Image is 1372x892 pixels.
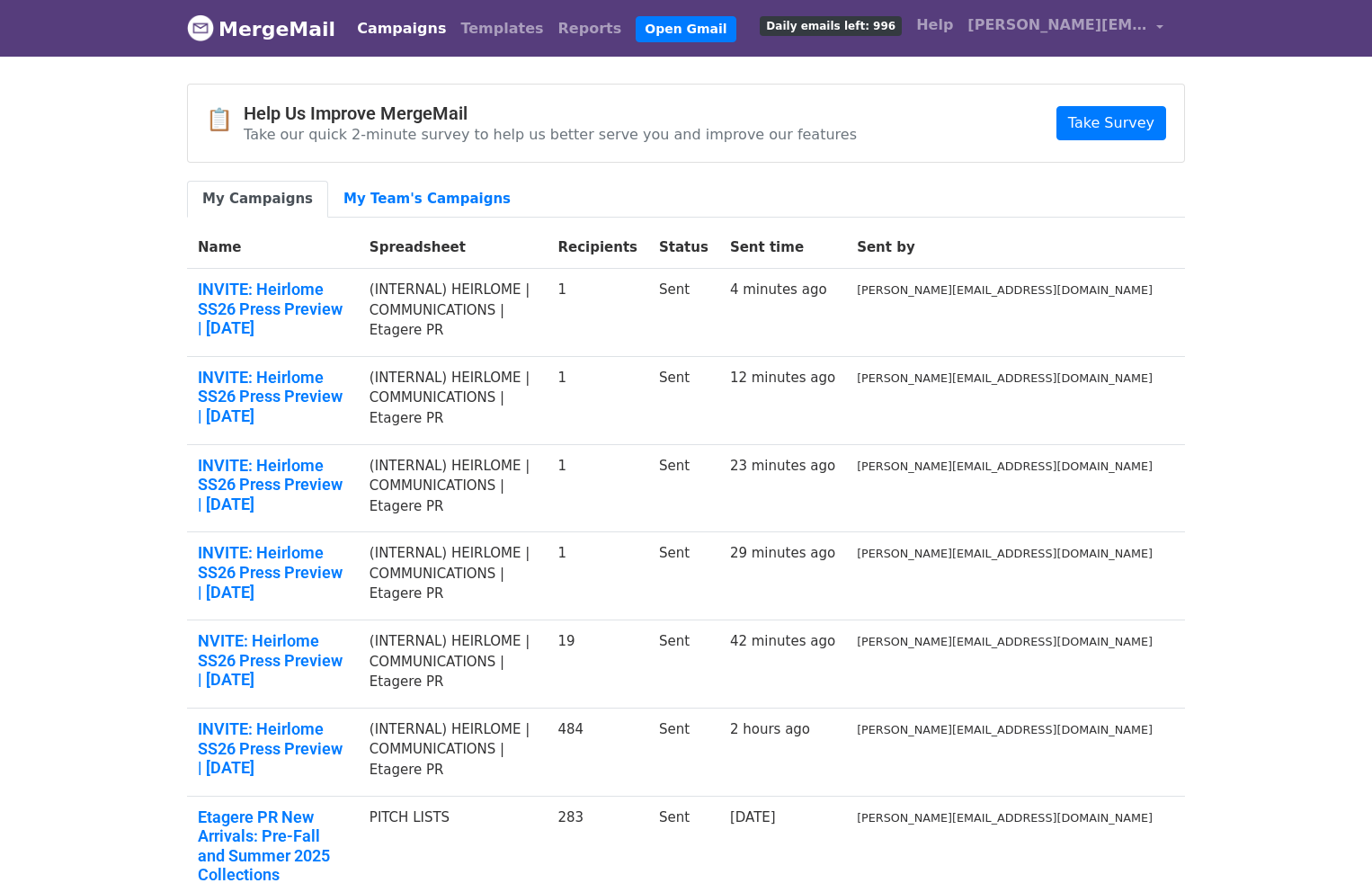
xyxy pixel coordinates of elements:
[730,809,776,825] a: [DATE]
[636,16,735,42] a: Open Gmail
[730,458,835,474] a: 23 minutes ago
[244,125,857,144] p: Take our quick 2-minute survey to help us better serve you and improve our features
[359,356,548,444] td: (INTERNAL) HEIRLOME | COMMUNICATIONS | Etagere PR
[648,356,719,444] td: Sent
[198,719,348,778] a: INVITE: Heirlome SS26 Press Preview | [DATE]
[359,269,548,357] td: (INTERNAL) HEIRLOME | COMMUNICATIONS | Etagere PR
[857,635,1153,648] small: [PERSON_NAME][EMAIL_ADDRESS][DOMAIN_NAME]
[359,532,548,620] td: (INTERNAL) HEIRLOME | COMMUNICATIONS | Etagere PR
[244,103,857,124] h4: Help Us Improve MergeMail
[187,181,328,218] a: My Campaigns
[648,532,719,620] td: Sent
[648,444,719,532] td: Sent
[198,631,348,690] a: NVITE: Heirlome SS26 Press Preview | [DATE]
[857,283,1153,297] small: [PERSON_NAME][EMAIL_ADDRESS][DOMAIN_NAME]
[187,227,359,269] th: Name
[730,545,835,561] a: 29 minutes ago
[547,227,648,269] th: Recipients
[198,280,348,338] a: INVITE: Heirlome SS26 Press Preview | [DATE]
[648,708,719,796] td: Sent
[730,281,827,298] a: 4 minutes ago
[547,620,648,709] td: 19
[967,14,1147,36] span: [PERSON_NAME][EMAIL_ADDRESS][DOMAIN_NAME]
[547,444,648,532] td: 1
[198,368,348,426] a: INVITE: Heirlome SS26 Press Preview | [DATE]
[730,370,835,386] a: 12 minutes ago
[198,543,348,602] a: INVITE: Heirlome SS26 Press Preview | [DATE]
[547,356,648,444] td: 1
[648,269,719,357] td: Sent
[547,532,648,620] td: 1
[359,620,548,709] td: (INTERNAL) HEIRLOME | COMMUNICATIONS | Etagere PR
[359,708,548,796] td: (INTERNAL) HEIRLOME | COMMUNICATIONS | Etagere PR
[846,227,1163,269] th: Sent by
[198,456,348,514] a: INVITE: Heirlome SS26 Press Preview | [DATE]
[359,444,548,532] td: (INTERNAL) HEIRLOME | COMMUNICATIONS | Etagere PR
[960,7,1171,49] a: [PERSON_NAME][EMAIL_ADDRESS][DOMAIN_NAME]
[857,459,1153,473] small: [PERSON_NAME][EMAIL_ADDRESS][DOMAIN_NAME]
[730,721,810,737] a: 2 hours ago
[359,227,548,269] th: Spreadsheet
[909,7,960,43] a: Help
[857,723,1153,736] small: [PERSON_NAME][EMAIL_ADDRESS][DOMAIN_NAME]
[719,227,846,269] th: Sent time
[547,269,648,357] td: 1
[551,11,629,47] a: Reports
[328,181,526,218] a: My Team's Campaigns
[760,16,902,36] span: Daily emails left: 996
[206,107,244,133] span: 📋
[857,547,1153,560] small: [PERSON_NAME][EMAIL_ADDRESS][DOMAIN_NAME]
[1056,106,1166,140] a: Take Survey
[198,807,348,885] a: Etagere PR New Arrivals: Pre-Fall and Summer 2025 Collections
[350,11,453,47] a: Campaigns
[857,371,1153,385] small: [PERSON_NAME][EMAIL_ADDRESS][DOMAIN_NAME]
[753,7,909,43] a: Daily emails left: 996
[547,708,648,796] td: 484
[187,14,214,41] img: MergeMail logo
[648,620,719,709] td: Sent
[453,11,550,47] a: Templates
[187,10,335,48] a: MergeMail
[730,633,835,649] a: 42 minutes ago
[648,227,719,269] th: Status
[857,811,1153,825] small: [PERSON_NAME][EMAIL_ADDRESS][DOMAIN_NAME]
